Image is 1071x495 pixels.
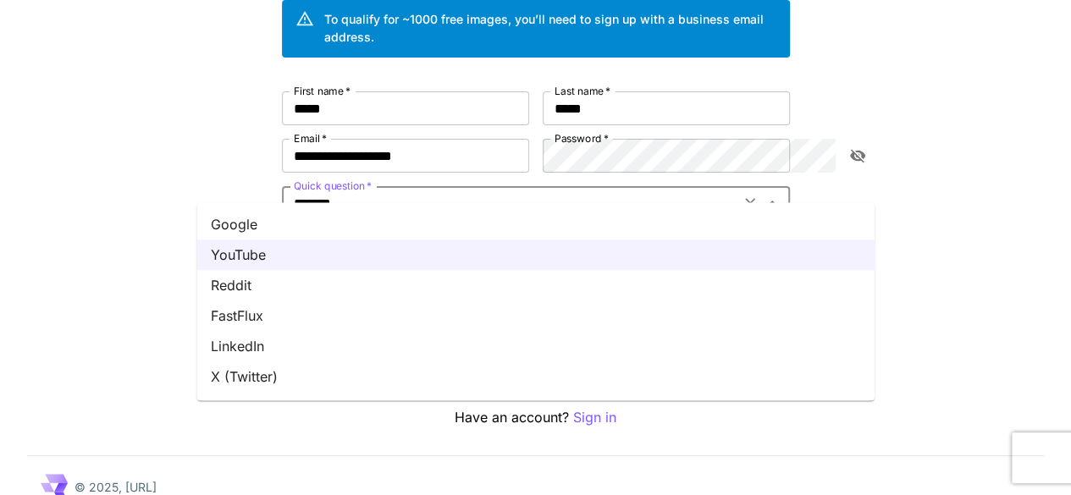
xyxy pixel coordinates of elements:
[197,361,875,392] li: X (Twitter)
[324,10,776,46] div: To qualify for ~1000 free images, you’ll need to sign up with a business email address.
[197,300,875,331] li: FastFlux
[760,191,784,215] button: Close
[197,392,875,422] li: Discord
[197,209,875,239] li: Google
[555,84,610,98] label: Last name
[573,407,616,428] button: Sign in
[294,179,372,193] label: Quick question
[197,270,875,300] li: Reddit
[197,239,875,270] li: YouTube
[197,331,875,361] li: LinkedIn
[842,140,873,171] button: toggle password visibility
[294,131,327,146] label: Email
[738,191,762,215] button: Clear
[294,84,351,98] label: First name
[555,131,609,146] label: Password
[282,407,790,428] p: Have an account?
